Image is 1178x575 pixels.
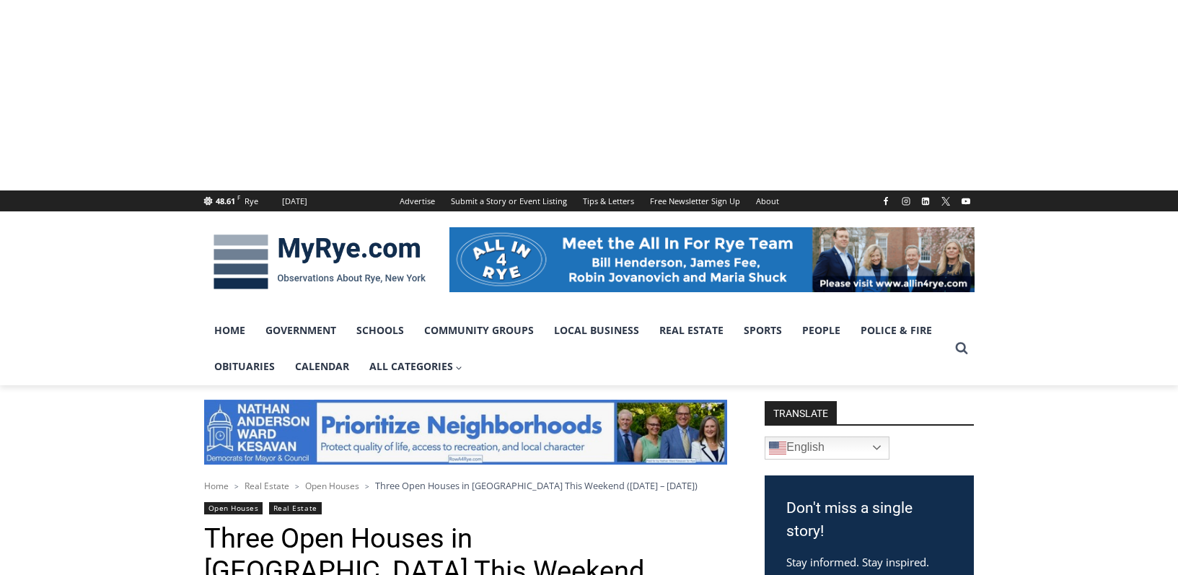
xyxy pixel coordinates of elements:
img: MyRye.com [204,224,435,299]
a: Instagram [897,193,915,210]
a: Free Newsletter Sign Up [642,190,748,211]
nav: Secondary Navigation [392,190,787,211]
a: Open Houses [204,502,263,514]
h3: Don't miss a single story! [786,497,952,543]
span: > [234,481,239,491]
div: [DATE] [282,195,307,208]
span: > [365,481,369,491]
img: All in for Rye [449,227,975,292]
img: en [769,439,786,457]
a: Police & Fire [850,312,942,348]
a: Tips & Letters [575,190,642,211]
a: Home [204,312,255,348]
a: YouTube [957,193,975,210]
a: People [792,312,850,348]
nav: Breadcrumbs [204,478,727,493]
a: Facebook [877,193,895,210]
button: View Search Form [949,335,975,361]
span: > [295,481,299,491]
span: Three Open Houses in [GEOGRAPHIC_DATA] This Weekend ([DATE] – [DATE]) [375,479,698,492]
span: F [237,193,240,201]
a: Real Estate [649,312,734,348]
a: Schools [346,312,414,348]
a: Real Estate [269,502,322,514]
a: Local Business [544,312,649,348]
strong: TRANSLATE [765,401,837,424]
a: Home [204,480,229,492]
a: Submit a Story or Event Listing [443,190,575,211]
a: Calendar [285,348,359,385]
a: Advertise [392,190,443,211]
span: 48.61 [216,196,235,206]
nav: Primary Navigation [204,312,949,385]
a: Sports [734,312,792,348]
a: Community Groups [414,312,544,348]
a: Obituaries [204,348,285,385]
a: Government [255,312,346,348]
a: Real Estate [245,480,289,492]
a: X [937,193,954,210]
a: About [748,190,787,211]
a: All Categories [359,348,473,385]
a: English [765,436,889,460]
span: All Categories [369,359,463,374]
a: Open Houses [305,480,359,492]
div: Rye [245,195,258,208]
a: Linkedin [917,193,934,210]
